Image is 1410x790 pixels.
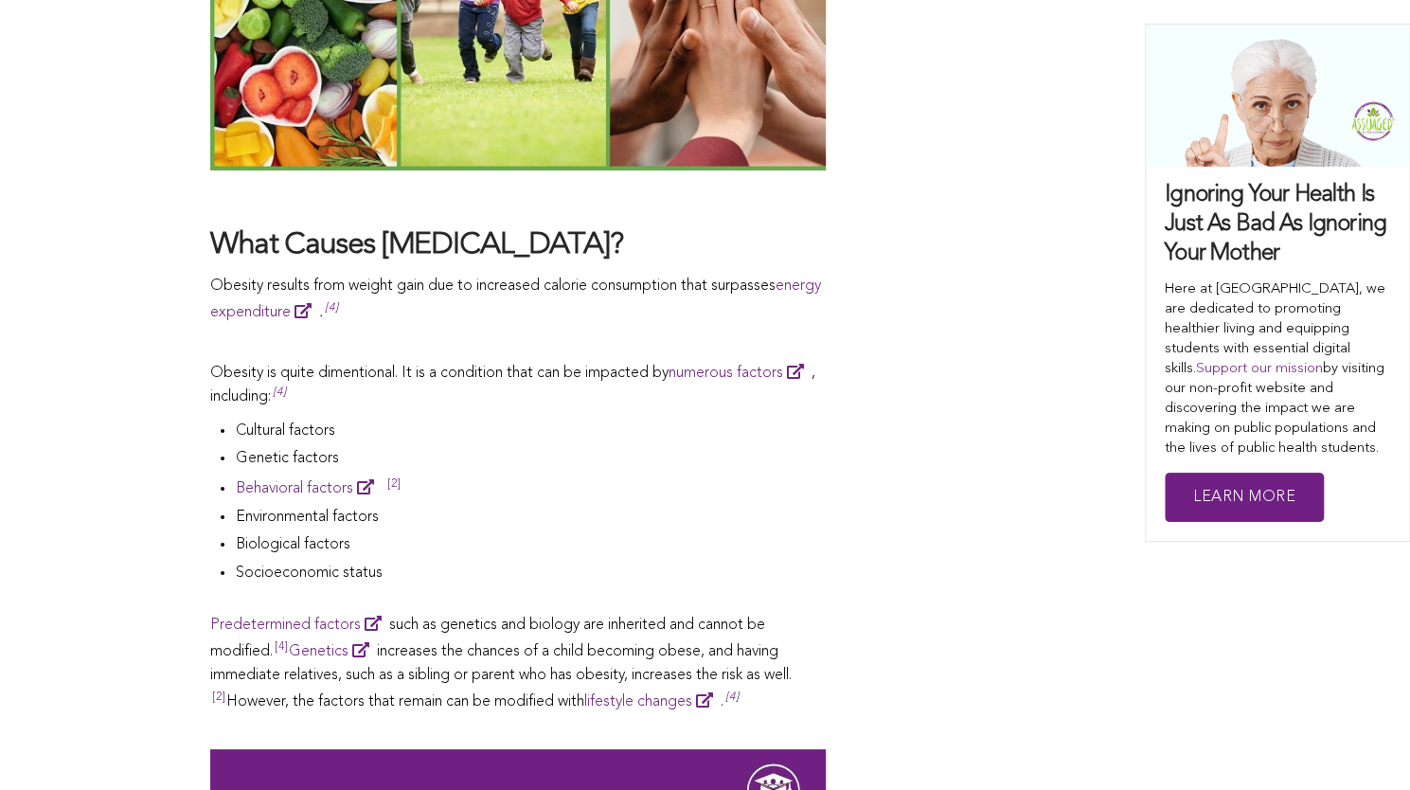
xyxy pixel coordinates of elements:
span: Cultural factors [235,423,334,439]
span: Obesity is quite dimentional. It is a condition that can be impacted by , including: [210,366,815,405]
span: Genetic factors [235,451,338,466]
iframe: Chat Widget [1315,699,1410,790]
a: Behavioral factors [235,481,381,496]
span: . [319,305,343,320]
a: lifestyle changes [584,694,721,709]
a: Learn More [1165,473,1324,523]
a: numerous factors [669,366,812,381]
span: Biological factors [235,537,349,552]
sup: [4] [325,302,339,323]
sup: [4] [273,386,287,407]
sup: [2] [212,691,226,712]
span: Environmental factors [235,510,378,525]
h2: What Causes [MEDICAL_DATA]? [210,226,826,266]
span: such as genetics and biology are inherited and cannot be modified. increases the chances of a chi... [210,618,792,709]
sup: [4] [275,641,289,662]
sup: [2] [386,478,401,499]
span: Obesity results from weight gain due to increased calorie consumption that surpasses [210,278,821,320]
a: Predetermined factors [210,618,389,633]
span: Socioeconomic status [235,566,382,581]
a: Genetics [289,644,377,659]
a: energy expenditure [210,278,821,320]
sup: [4] [725,691,740,712]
